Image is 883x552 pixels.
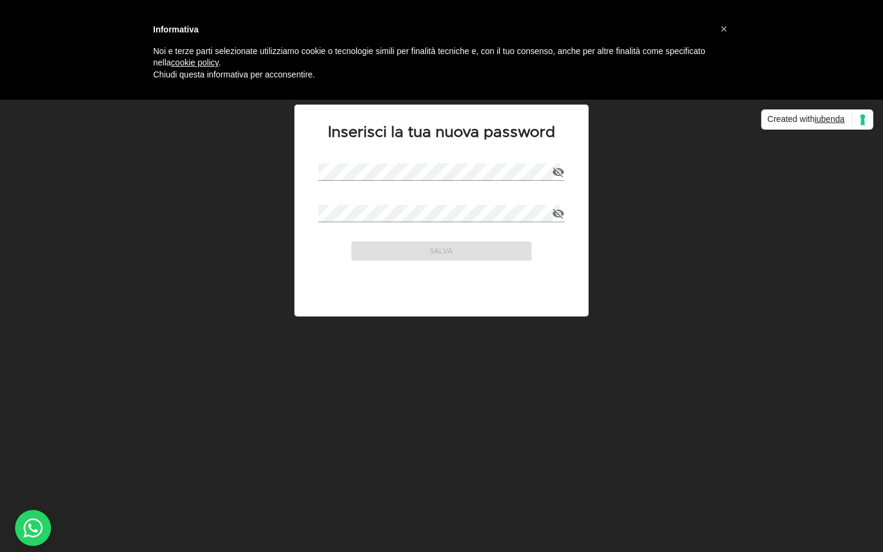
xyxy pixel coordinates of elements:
[153,69,711,81] p: Chiudi questa informativa per acconsentire.
[153,24,711,36] h2: Informativa
[23,518,44,539] img: whatsAppIcon.04b8739f.svg
[815,114,845,124] span: iubenda
[768,114,852,126] span: Created with
[761,109,873,130] a: Created withiubenda
[171,58,219,67] a: cookie policy
[720,22,727,35] span: ×
[714,19,733,38] button: Chiudi questa informativa
[153,46,711,69] p: Noi e terze parti selezionate utilizziamo cookie o tecnologie simili per finalità tecniche e, con...
[307,117,576,144] p: Inserisci la tua nuova password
